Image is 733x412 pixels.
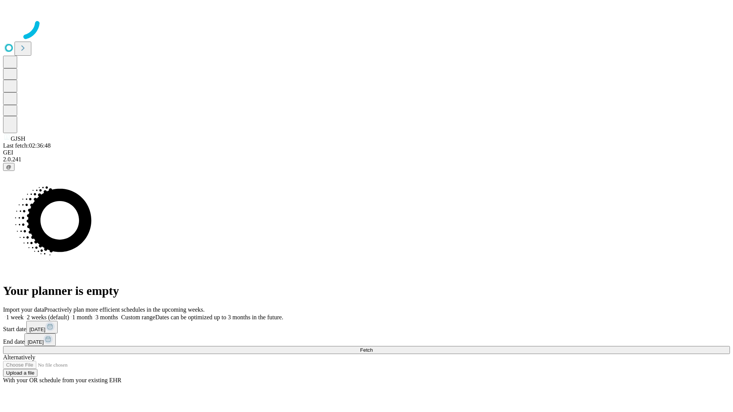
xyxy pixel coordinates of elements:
[155,314,283,320] span: Dates can be optimized up to 3 months in the future.
[11,135,25,142] span: GJSH
[3,284,730,298] h1: Your planner is empty
[24,333,56,346] button: [DATE]
[72,314,92,320] span: 1 month
[3,163,15,171] button: @
[27,314,69,320] span: 2 weeks (default)
[27,339,44,345] span: [DATE]
[6,314,24,320] span: 1 week
[3,149,730,156] div: GEI
[3,377,121,383] span: With your OR schedule from your existing EHR
[3,156,730,163] div: 2.0.241
[3,333,730,346] div: End date
[44,306,205,313] span: Proactively plan more efficient schedules in the upcoming weeks.
[121,314,155,320] span: Custom range
[360,347,373,353] span: Fetch
[29,327,45,332] span: [DATE]
[26,321,58,333] button: [DATE]
[3,354,35,360] span: Alternatively
[95,314,118,320] span: 3 months
[3,142,51,149] span: Last fetch: 02:36:48
[3,306,44,313] span: Import your data
[3,369,37,377] button: Upload a file
[3,346,730,354] button: Fetch
[6,164,11,170] span: @
[3,321,730,333] div: Start date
